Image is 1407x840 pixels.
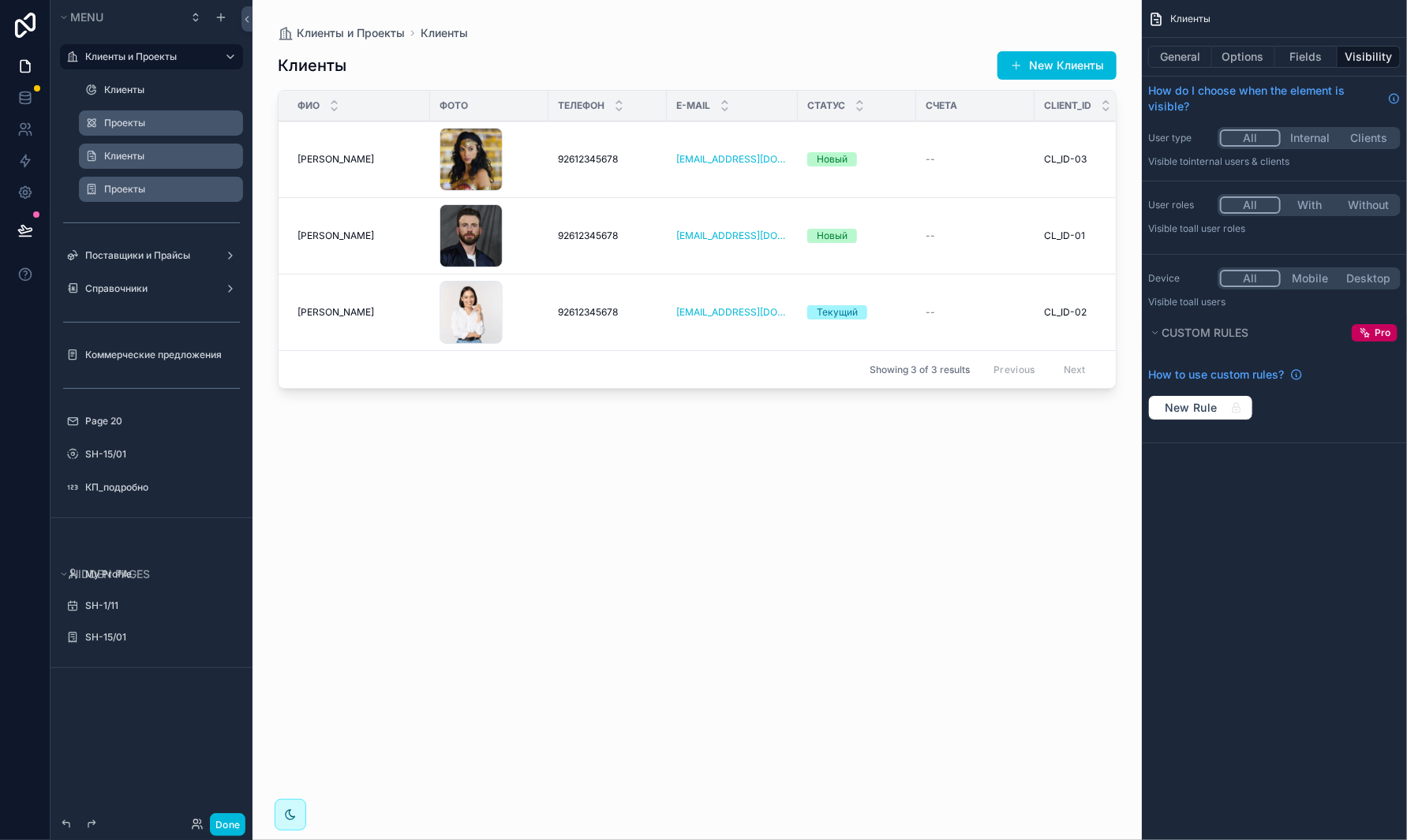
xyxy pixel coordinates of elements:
[1188,155,1289,167] span: Internal users & clients
[1281,129,1340,147] button: Internal
[676,99,710,112] span: E-mail
[1148,132,1211,144] label: User type
[1339,196,1398,214] button: Without
[85,568,234,581] label: My Profile
[1220,129,1281,147] button: All
[85,249,211,262] label: Поставщики и Прайсы
[210,813,245,836] button: Done
[1339,129,1398,147] button: Clients
[1148,272,1211,285] label: Device
[1148,83,1401,114] a: How do I choose when the element is visible?
[1220,270,1281,287] button: All
[1162,326,1248,339] span: Custom rules
[1148,296,1401,308] p: Visible to
[1148,155,1401,168] p: Visible to
[1338,46,1401,68] button: Visibility
[104,183,234,196] label: Проекты
[1281,196,1340,214] button: With
[1148,199,1211,211] label: User roles
[1148,367,1303,383] a: How to use custom rules?
[1148,46,1212,68] button: General
[1281,270,1340,287] button: Mobile
[1375,327,1390,339] span: Pro
[1148,322,1345,344] button: Custom rules
[1275,46,1338,68] button: Fields
[85,282,211,295] label: Справочники
[297,99,320,112] span: ФИО
[440,99,468,112] span: Фото
[1148,367,1284,383] span: How to use custom rules?
[70,10,103,24] span: Menu
[85,349,234,361] label: Коммерческие предложения
[1044,99,1091,112] span: Client_ID
[104,150,234,162] label: Клиенты
[1212,46,1275,68] button: Options
[926,99,957,112] span: Счета
[85,415,234,427] label: Page 20
[1148,222,1401,235] p: Visible to
[1170,13,1211,25] span: Клиенты
[85,50,211,63] label: Клиенты и Проекты
[1188,222,1245,234] span: All user roles
[807,99,845,112] span: Статус
[85,448,234,461] label: SH-15/01
[57,6,180,28] button: Menu
[85,481,234,494] label: КП_подробно
[558,99,604,112] span: Телефон
[1148,395,1253,420] button: New Rule
[85,631,234,644] label: SH-15/01
[1339,270,1398,287] button: Desktop
[870,364,970,376] span: Showing 3 of 3 results
[1220,196,1281,214] button: All
[1148,83,1382,114] span: How do I choose when the element is visible?
[85,599,234,612] label: SH-1/11
[104,84,234,96] label: Клиенты
[57,563,237,585] button: Hidden pages
[1158,401,1224,415] span: New Rule
[1188,296,1226,308] span: all users
[104,117,234,129] label: Проекты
